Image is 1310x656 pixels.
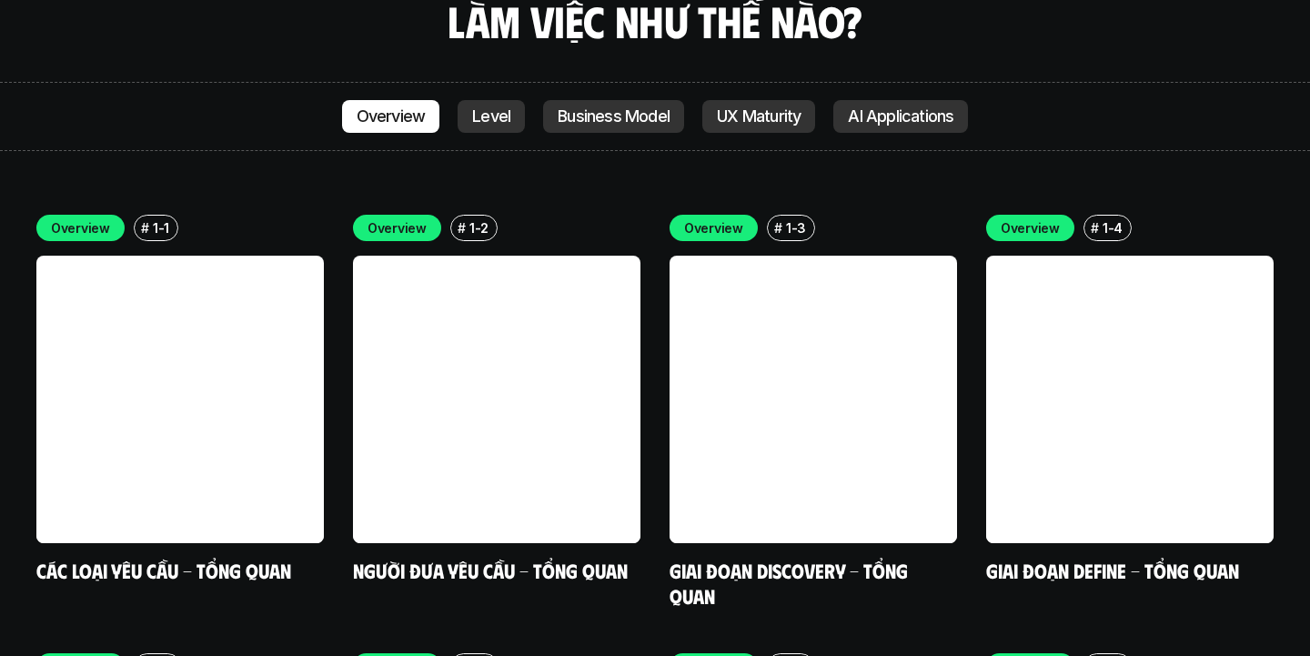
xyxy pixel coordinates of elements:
[36,558,291,582] a: Các loại yêu cầu - Tổng quan
[717,107,801,126] p: UX Maturity
[558,107,670,126] p: Business Model
[1103,218,1123,237] p: 1-4
[786,218,806,237] p: 1-3
[51,218,110,237] p: Overview
[702,100,815,133] a: UX Maturity
[833,100,968,133] a: AI Applications
[670,558,912,608] a: Giai đoạn Discovery - Tổng quan
[357,107,426,126] p: Overview
[153,218,169,237] p: 1-1
[342,100,440,133] a: Overview
[543,100,684,133] a: Business Model
[1001,218,1060,237] p: Overview
[986,558,1239,582] a: Giai đoạn Define - Tổng quan
[368,218,427,237] p: Overview
[774,221,782,235] h6: #
[848,107,953,126] p: AI Applications
[353,558,628,582] a: Người đưa yêu cầu - Tổng quan
[1091,221,1099,235] h6: #
[458,221,466,235] h6: #
[684,218,743,237] p: Overview
[472,107,510,126] p: Level
[141,221,149,235] h6: #
[458,100,525,133] a: Level
[469,218,489,237] p: 1-2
